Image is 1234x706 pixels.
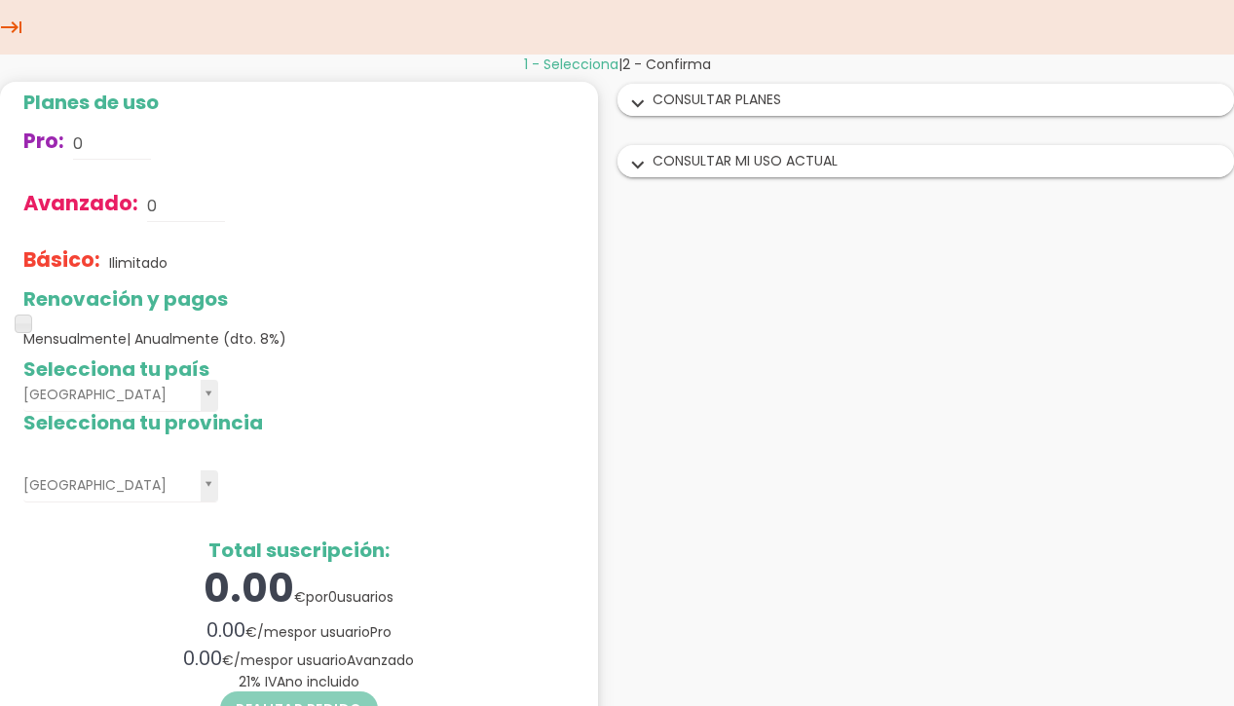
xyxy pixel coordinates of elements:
span: € [245,622,257,642]
span: 1 - Selecciona [524,55,618,74]
span: no incluido [285,672,359,691]
i: expand_more [622,92,654,117]
span: [GEOGRAPHIC_DATA] [23,380,193,410]
p: Ilimitado [109,253,168,273]
span: Pro: [23,127,64,155]
h2: Selecciona tu provincia [23,412,575,433]
span: [GEOGRAPHIC_DATA] [23,470,193,501]
span: € [222,650,234,670]
span: Avanzado [347,650,414,670]
h2: Renovación y pagos [23,288,575,310]
span: 0 [328,587,337,607]
span: % IVA [239,672,359,691]
a: [GEOGRAPHIC_DATA] [23,380,218,412]
span: mes [241,650,271,670]
div: CONSULTAR PLANES [618,85,1234,115]
span: Mensualmente [23,329,286,349]
h2: Total suscripción: [23,539,575,561]
span: 2 - Confirma [622,55,711,74]
span: 21 [239,672,250,691]
span: | Anualmente (dto. 8%) [127,329,286,349]
a: [GEOGRAPHIC_DATA] [23,470,218,502]
div: / por usuario [23,645,575,673]
span: € [294,587,306,607]
div: CONSULTAR MI USO ACTUAL [618,146,1234,176]
span: Avanzado: [23,189,138,217]
h2: Planes de uso [23,92,575,113]
h2: Selecciona tu país [23,358,575,380]
span: Pro [370,622,392,642]
span: mes [264,622,294,642]
span: 0.00 [204,561,294,615]
div: / por usuario [23,616,575,645]
span: 0.00 [206,616,245,644]
span: 0.00 [183,645,222,672]
i: expand_more [622,153,654,178]
div: por usuarios [23,561,575,616]
span: Básico: [23,245,100,274]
